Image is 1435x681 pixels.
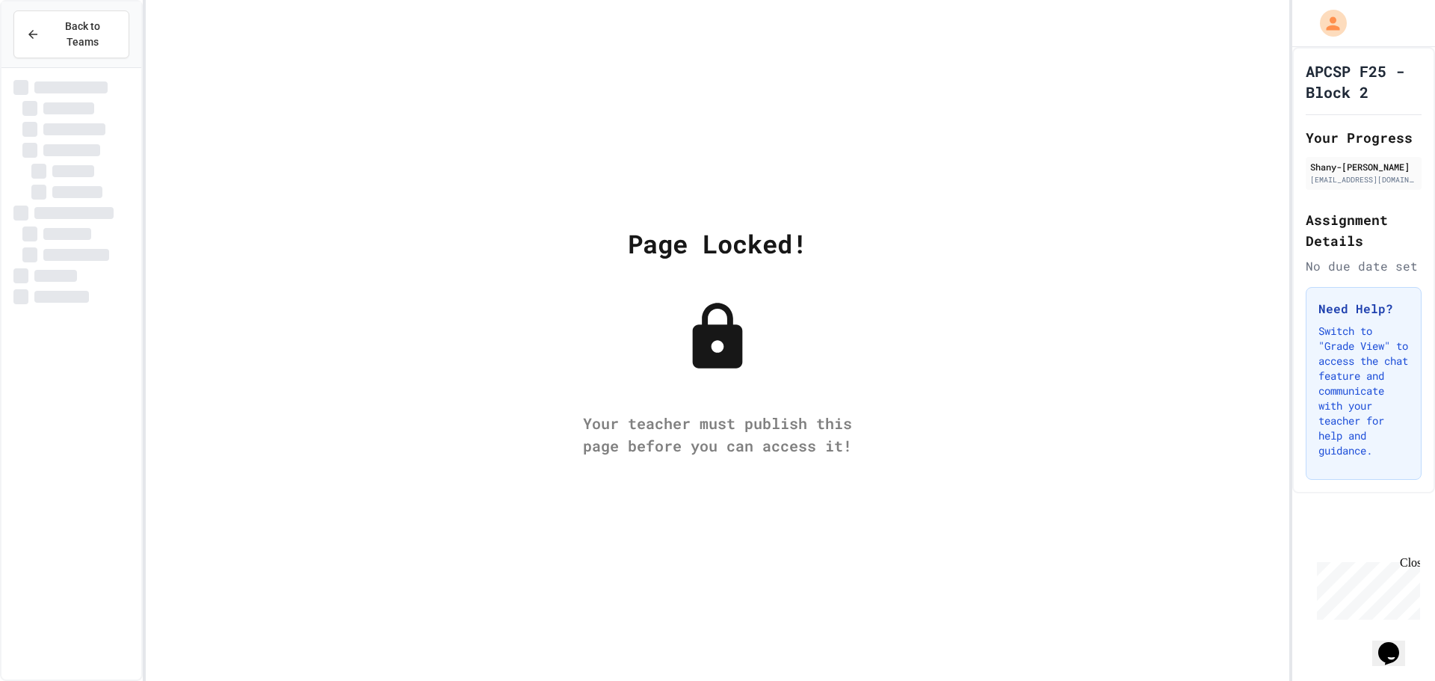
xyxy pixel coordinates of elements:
[1310,160,1417,173] div: Shany-[PERSON_NAME]
[13,10,129,58] button: Back to Teams
[628,224,807,262] div: Page Locked!
[1306,209,1422,251] h2: Assignment Details
[1306,257,1422,275] div: No due date set
[1318,300,1409,318] h3: Need Help?
[1306,61,1422,102] h1: APCSP F25 - Block 2
[49,19,117,50] span: Back to Teams
[1311,556,1420,620] iframe: chat widget
[1310,174,1417,185] div: [EMAIL_ADDRESS][DOMAIN_NAME]
[6,6,103,95] div: Chat with us now!Close
[1372,621,1420,666] iframe: chat widget
[1304,6,1351,40] div: My Account
[1306,127,1422,148] h2: Your Progress
[1318,324,1409,458] p: Switch to "Grade View" to access the chat feature and communicate with your teacher for help and ...
[568,412,867,457] div: Your teacher must publish this page before you can access it!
